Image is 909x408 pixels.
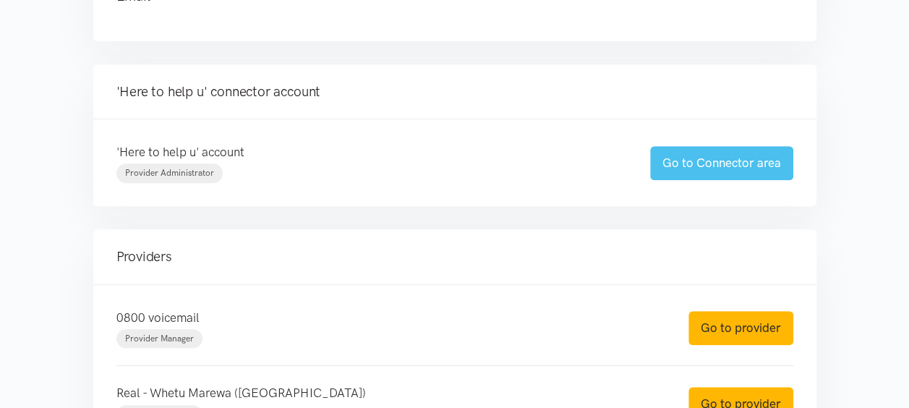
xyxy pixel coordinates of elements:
span: Provider Administrator [125,168,214,178]
h4: Providers [116,247,793,267]
a: Go to Connector area [650,146,793,180]
p: 'Here to help u' account [116,143,621,162]
span: Provider Manager [125,333,194,344]
p: 0800 voicemail [116,308,660,328]
h4: 'Here to help u' connector account [116,82,793,102]
a: Go to provider [688,311,793,345]
p: Real - Whetu Marewa ([GEOGRAPHIC_DATA]) [116,383,660,403]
